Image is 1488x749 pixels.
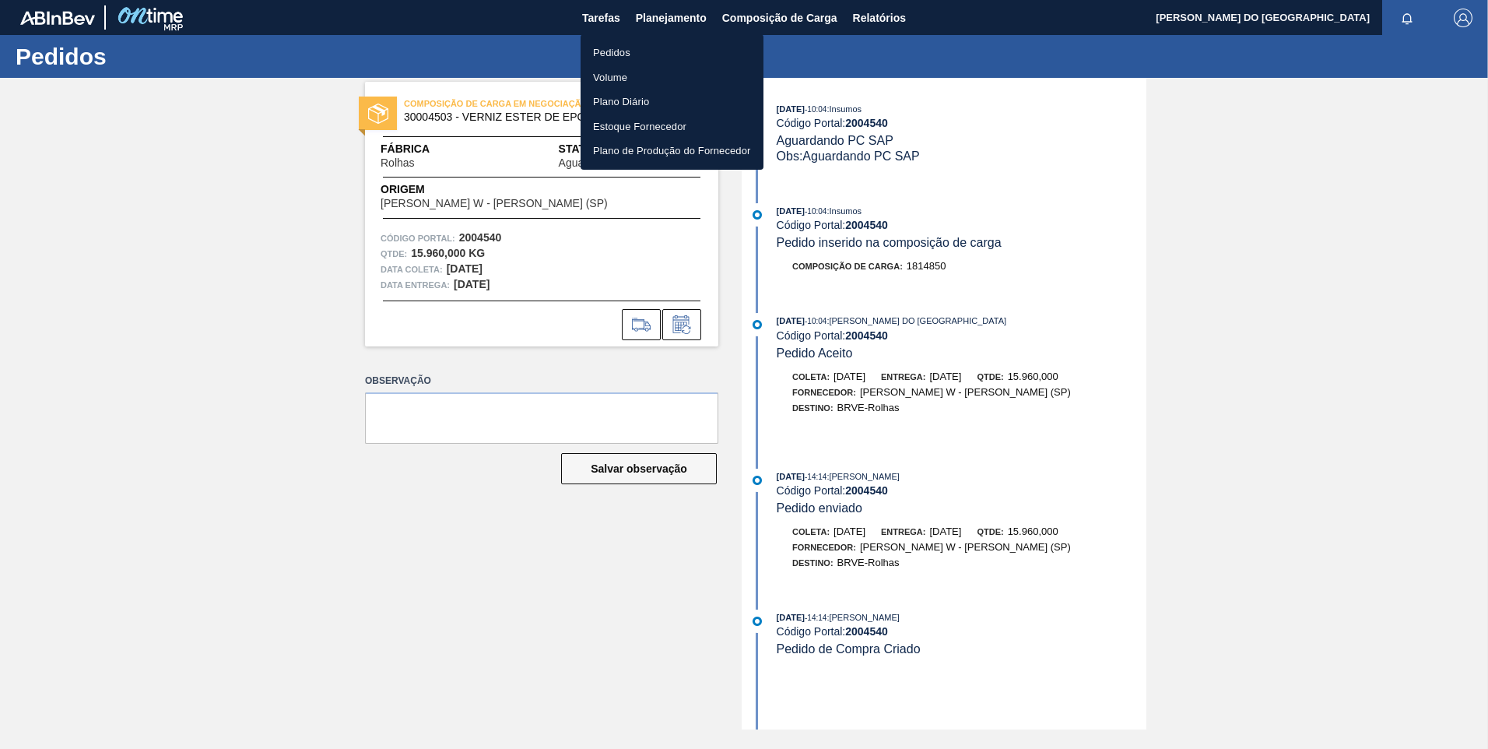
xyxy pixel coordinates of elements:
a: Estoque Fornecedor [581,114,763,139]
a: Plano Diário [581,90,763,114]
a: Volume [581,65,763,90]
a: Plano de Produção do Fornecedor [581,139,763,164]
a: Pedidos [581,40,763,65]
